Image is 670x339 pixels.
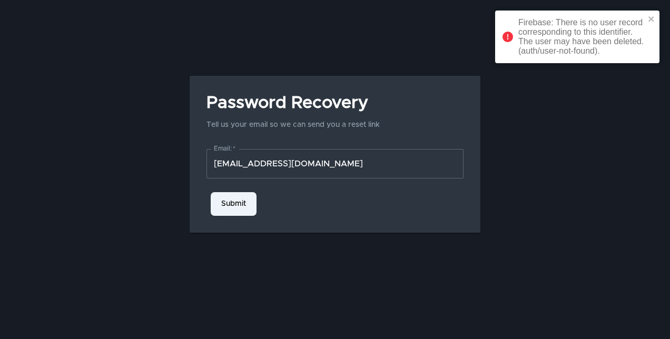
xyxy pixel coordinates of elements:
div: Firebase: There is no user record corresponding to this identifier. The user may have been delete... [518,18,645,56]
button: Submit [211,192,257,216]
label: Email: [214,144,235,153]
button: close [648,15,655,25]
h4: Password Recovery [206,93,464,114]
p: Tell us your email so we can send you a reset link [206,119,464,130]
